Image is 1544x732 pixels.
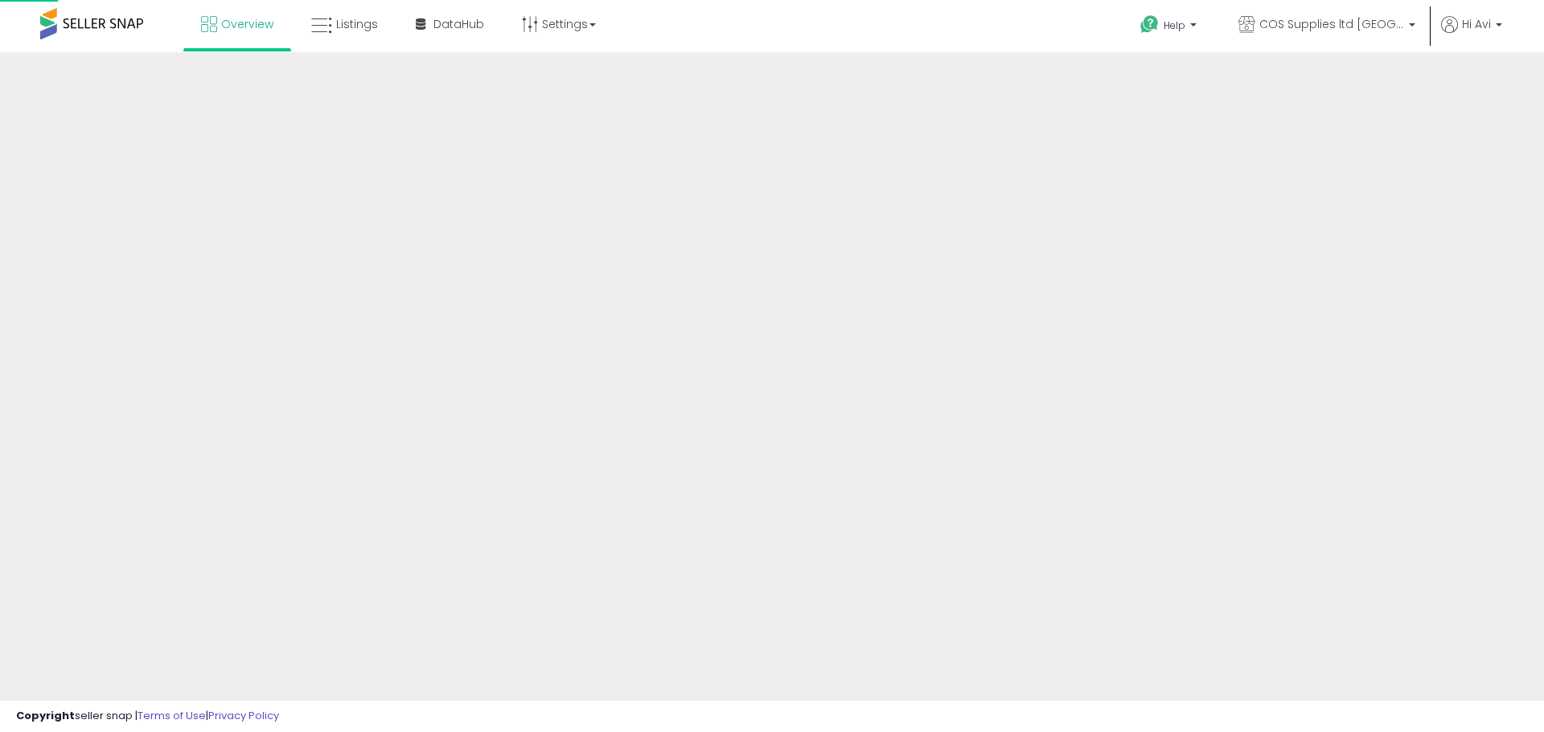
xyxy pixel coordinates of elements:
span: DataHub [433,16,484,32]
span: Overview [221,16,273,32]
span: Listings [336,16,378,32]
span: COS Supplies ltd [GEOGRAPHIC_DATA] [1259,16,1404,32]
strong: Copyright [16,708,75,723]
i: Get Help [1140,14,1160,35]
a: Terms of Use [138,708,206,723]
a: Privacy Policy [208,708,279,723]
span: Hi Avi [1462,16,1491,32]
div: seller snap | | [16,709,279,724]
a: Help [1127,2,1213,52]
a: Hi Avi [1441,16,1502,52]
span: Help [1164,18,1185,32]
